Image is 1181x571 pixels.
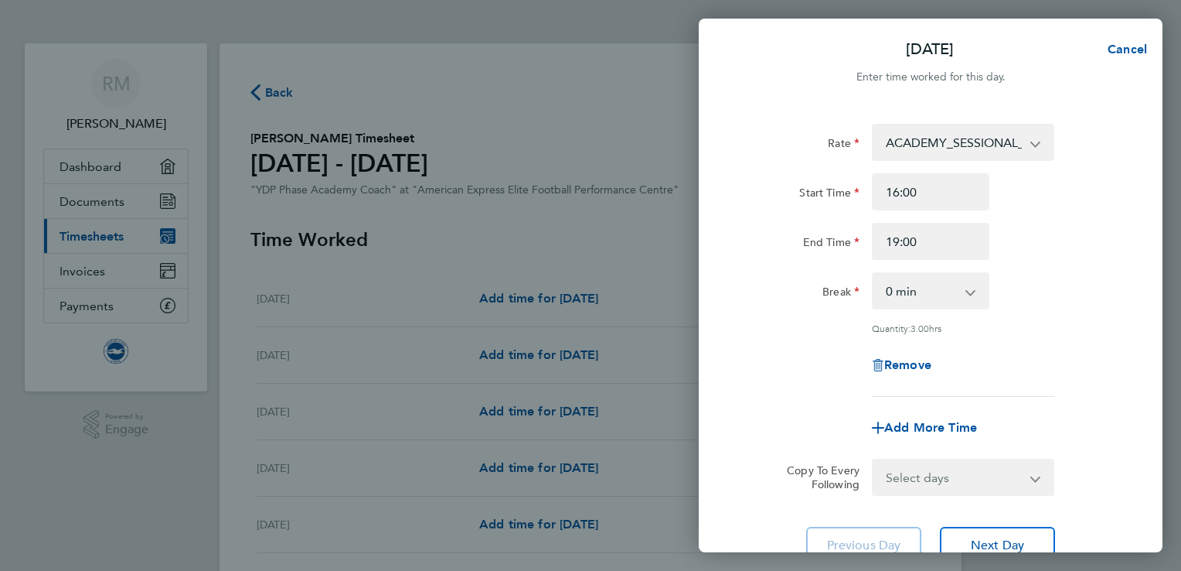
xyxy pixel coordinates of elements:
[822,285,859,303] label: Break
[884,357,931,372] span: Remove
[872,173,989,210] input: E.g. 08:00
[1103,42,1147,56] span: Cancel
[872,223,989,260] input: E.g. 18:00
[906,39,954,60] p: [DATE]
[828,136,859,155] label: Rate
[803,235,859,254] label: End Time
[799,186,859,204] label: Start Time
[940,527,1055,564] button: Next Day
[1083,34,1162,65] button: Cancel
[774,463,859,491] label: Copy To Every Following
[971,538,1024,553] span: Next Day
[910,322,929,334] span: 3.00
[872,422,977,434] button: Add More Time
[884,420,977,435] span: Add More Time
[872,359,931,371] button: Remove
[872,322,1054,334] div: Quantity: hrs
[699,68,1162,87] div: Enter time worked for this day.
